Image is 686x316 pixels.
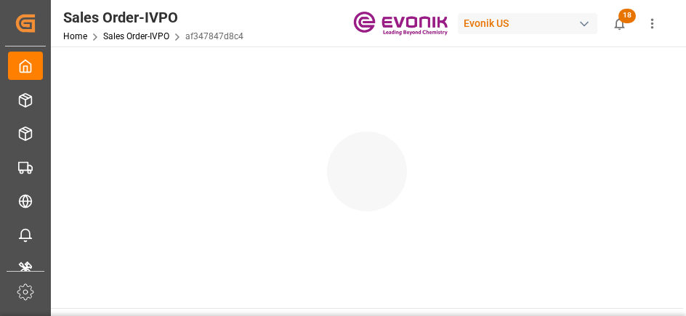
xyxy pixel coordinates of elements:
span: 18 [618,9,636,23]
div: Evonik US [458,13,597,34]
button: show 18 new notifications [603,7,636,40]
button: Evonik US [458,9,603,37]
a: Home [63,31,87,41]
button: show more [636,7,669,40]
div: Sales Order-IVPO [63,7,243,28]
a: Sales Order-IVPO [103,31,169,41]
img: Evonik-brand-mark-Deep-Purple-RGB.jpeg_1700498283.jpeg [353,11,448,36]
